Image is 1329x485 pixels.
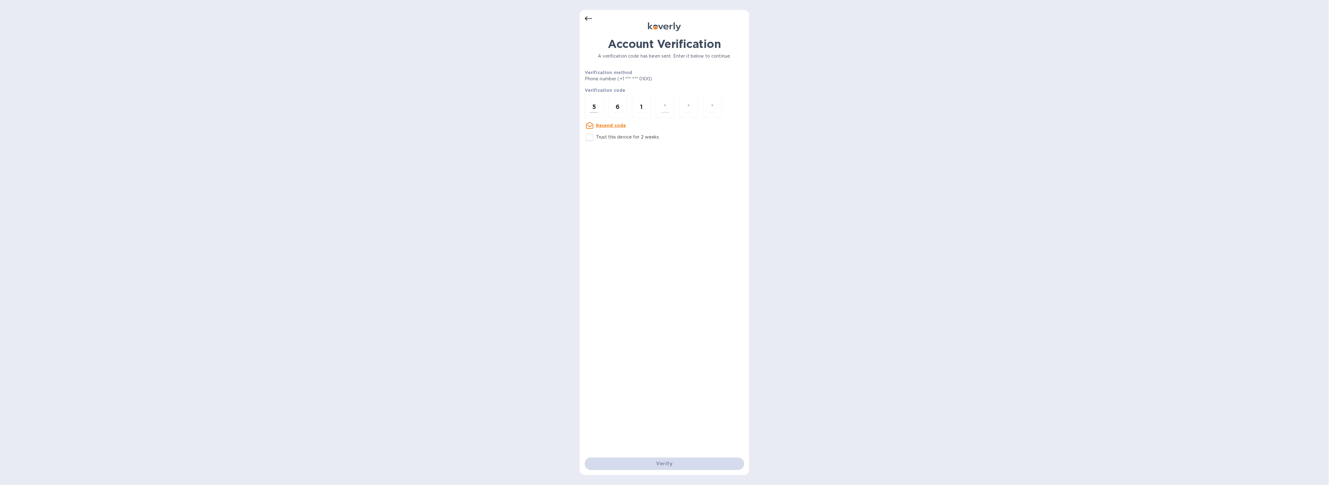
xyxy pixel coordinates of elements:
[585,70,632,75] b: Verification method
[585,53,744,59] p: A verification code has been sent. Enter it below to continue.
[585,87,744,93] p: Verification code
[596,134,659,140] p: Trust this device for 2 weeks
[585,76,700,82] p: Phone number (+1 *** *** 0100)
[585,37,744,50] h1: Account Verification
[596,123,626,128] u: Resend code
